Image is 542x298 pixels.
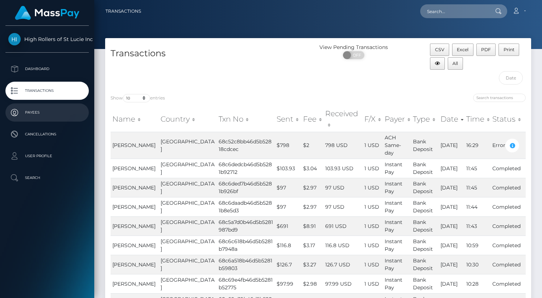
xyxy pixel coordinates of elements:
span: [PERSON_NAME] [112,281,156,287]
th: Received: activate to sort column ascending [323,106,363,132]
a: Search [5,169,89,187]
td: 68c6c618b46d5b5281b7948a [217,236,275,255]
span: [PERSON_NAME] [112,165,156,172]
td: 97.99 USD [323,274,363,293]
td: $126.7 [275,255,301,274]
td: 11:45 [464,178,491,197]
td: Completed [491,159,526,178]
td: [GEOGRAPHIC_DATA] [159,255,217,274]
td: [DATE] [439,178,464,197]
td: [DATE] [439,255,464,274]
td: [DATE] [439,132,464,159]
th: Txn No: activate to sort column ascending [217,106,275,132]
p: Payees [8,107,86,118]
td: [GEOGRAPHIC_DATA] [159,178,217,197]
button: Column visibility [430,57,445,70]
span: ACH Same-day [385,134,401,156]
th: Country: activate to sort column ascending [159,106,217,132]
p: Dashboard [8,64,86,74]
th: F/X: activate to sort column ascending [363,106,383,132]
td: [GEOGRAPHIC_DATA] [159,274,217,293]
span: High Rollers of St Lucie Inc [5,36,89,42]
td: 1 USD [363,255,383,274]
td: Bank Deposit [411,178,439,197]
th: Status: activate to sort column ascending [491,106,526,132]
td: $103.93 [275,159,301,178]
span: All [452,61,458,66]
td: [GEOGRAPHIC_DATA] [159,216,217,236]
th: Date: activate to sort column ascending [439,106,464,132]
span: Instant Pay [385,180,402,195]
td: [GEOGRAPHIC_DATA] [159,132,217,159]
th: Type: activate to sort column ascending [411,106,439,132]
td: Bank Deposit [411,255,439,274]
td: 68c6ded7b46d5b5281b926bf [217,178,275,197]
a: Transactions [5,82,89,100]
td: 68c6daadb46d5b5281b8e5d3 [217,197,275,216]
td: 1 USD [363,197,383,216]
td: [DATE] [439,236,464,255]
td: [DATE] [439,274,464,293]
span: CSV [435,47,444,52]
span: Excel [457,47,468,52]
span: [PERSON_NAME] [112,242,156,249]
th: Sent: activate to sort column ascending [275,106,301,132]
span: Instant Pay [385,257,402,272]
td: $2.98 [301,274,323,293]
select: Showentries [123,94,150,102]
td: [DATE] [439,197,464,216]
td: Bank Deposit [411,274,439,293]
td: $8.91 [301,216,323,236]
img: High Rollers of St Lucie Inc [8,33,21,45]
td: 1 USD [363,132,383,159]
span: [PERSON_NAME] [112,223,156,229]
td: Bank Deposit [411,159,439,178]
td: [DATE] [439,159,464,178]
td: $97.99 [275,274,301,293]
span: Print [504,47,514,52]
td: 11:43 [464,216,491,236]
p: Search [8,172,86,183]
td: Completed [491,236,526,255]
th: Fee: activate to sort column ascending [301,106,323,132]
td: Completed [491,255,526,274]
div: View Pending Transactions [318,44,389,51]
td: Completed [491,216,526,236]
td: $2 [301,132,323,159]
td: Bank Deposit [411,216,439,236]
input: Search... [420,4,488,18]
td: $3.17 [301,236,323,255]
td: Error [491,132,526,159]
h4: Transactions [111,47,313,60]
td: 10:59 [464,236,491,255]
span: OFF [347,51,365,59]
td: $3.04 [301,159,323,178]
button: CSV [430,44,449,56]
td: 1 USD [363,236,383,255]
td: [GEOGRAPHIC_DATA] [159,159,217,178]
td: [GEOGRAPHIC_DATA] [159,236,217,255]
th: Time: activate to sort column ascending [464,106,491,132]
td: 1 USD [363,216,383,236]
td: [DATE] [439,216,464,236]
td: 691 USD [323,216,363,236]
span: [PERSON_NAME] [112,261,156,268]
td: 116.8 USD [323,236,363,255]
button: Print [498,44,519,56]
td: 68c6dedcb46d5b5281b92712 [217,159,275,178]
a: Payees [5,103,89,122]
td: $691 [275,216,301,236]
td: 68c5a7d0b46d5b5281987bd9 [217,216,275,236]
td: 68c52c8bb46d5b52818cdcec [217,132,275,159]
td: $97 [275,178,301,197]
button: Excel [452,44,473,56]
button: PDF [476,44,496,56]
span: Instant Pay [385,277,402,291]
td: $2.97 [301,178,323,197]
span: Instant Pay [385,200,402,214]
img: MassPay Logo [15,6,79,20]
td: 10:30 [464,255,491,274]
td: 16:29 [464,132,491,159]
td: Bank Deposit [411,132,439,159]
td: 103.93 USD [323,159,363,178]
